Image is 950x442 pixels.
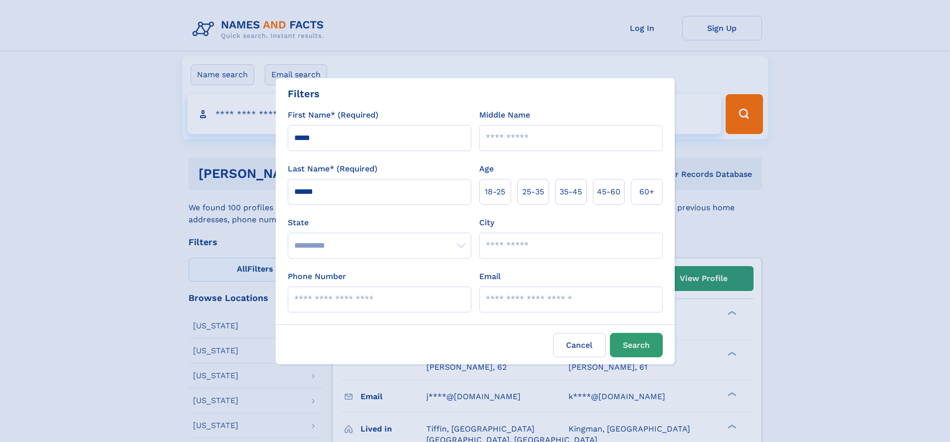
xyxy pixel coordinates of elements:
[639,186,654,198] span: 60+
[560,186,582,198] span: 35‑45
[288,109,379,121] label: First Name* (Required)
[288,271,346,283] label: Phone Number
[597,186,620,198] span: 45‑60
[610,333,663,357] button: Search
[288,86,320,101] div: Filters
[479,109,530,121] label: Middle Name
[522,186,544,198] span: 25‑35
[553,333,606,357] label: Cancel
[479,271,501,283] label: Email
[288,163,378,175] label: Last Name* (Required)
[479,163,494,175] label: Age
[485,186,505,198] span: 18‑25
[479,217,494,229] label: City
[288,217,471,229] label: State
